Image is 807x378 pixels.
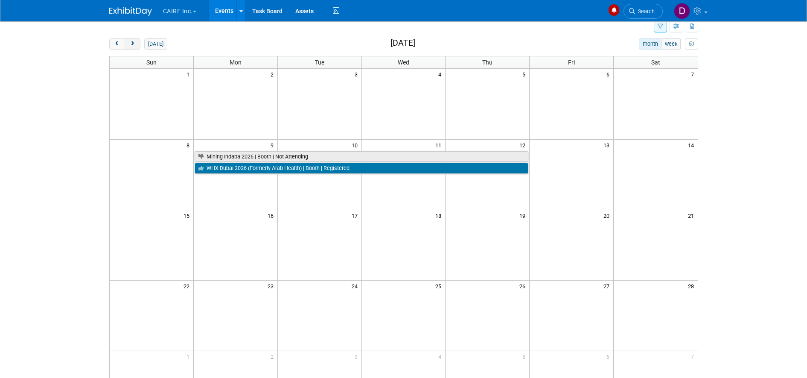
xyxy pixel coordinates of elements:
[183,281,193,291] span: 22
[315,59,324,66] span: Tue
[267,281,277,291] span: 23
[690,351,698,362] span: 7
[195,163,528,174] a: WHX Dubai 2026 (Formerly Arab Health) | Booth | Registered
[603,210,613,221] span: 20
[125,38,140,50] button: next
[603,140,613,150] span: 13
[635,8,655,15] span: Search
[685,38,698,50] button: myCustomButton
[674,3,690,19] img: David Gorfien
[521,351,529,362] span: 5
[230,59,242,66] span: Mon
[270,351,277,362] span: 2
[186,69,193,79] span: 1
[351,140,361,150] span: 10
[195,151,528,162] a: Mining Indaba 2026 | Booth | Not Attending
[183,210,193,221] span: 15
[661,38,681,50] button: week
[109,38,125,50] button: prev
[687,210,698,221] span: 21
[519,140,529,150] span: 12
[186,351,193,362] span: 1
[519,210,529,221] span: 19
[351,210,361,221] span: 17
[651,59,660,66] span: Sat
[437,69,445,79] span: 4
[687,281,698,291] span: 28
[146,59,157,66] span: Sun
[109,7,152,16] img: ExhibitDay
[623,4,663,19] a: Search
[690,69,698,79] span: 7
[398,59,409,66] span: Wed
[390,38,415,48] h2: [DATE]
[521,69,529,79] span: 5
[519,281,529,291] span: 26
[639,38,661,50] button: month
[437,351,445,362] span: 4
[434,281,445,291] span: 25
[687,140,698,150] span: 14
[354,69,361,79] span: 3
[270,69,277,79] span: 2
[606,351,613,362] span: 6
[434,210,445,221] span: 18
[354,351,361,362] span: 3
[482,59,492,66] span: Thu
[351,281,361,291] span: 24
[186,140,193,150] span: 8
[270,140,277,150] span: 9
[603,281,613,291] span: 27
[267,210,277,221] span: 16
[689,41,694,47] i: Personalize Calendar
[568,59,575,66] span: Fri
[144,38,167,50] button: [DATE]
[434,140,445,150] span: 11
[606,69,613,79] span: 6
